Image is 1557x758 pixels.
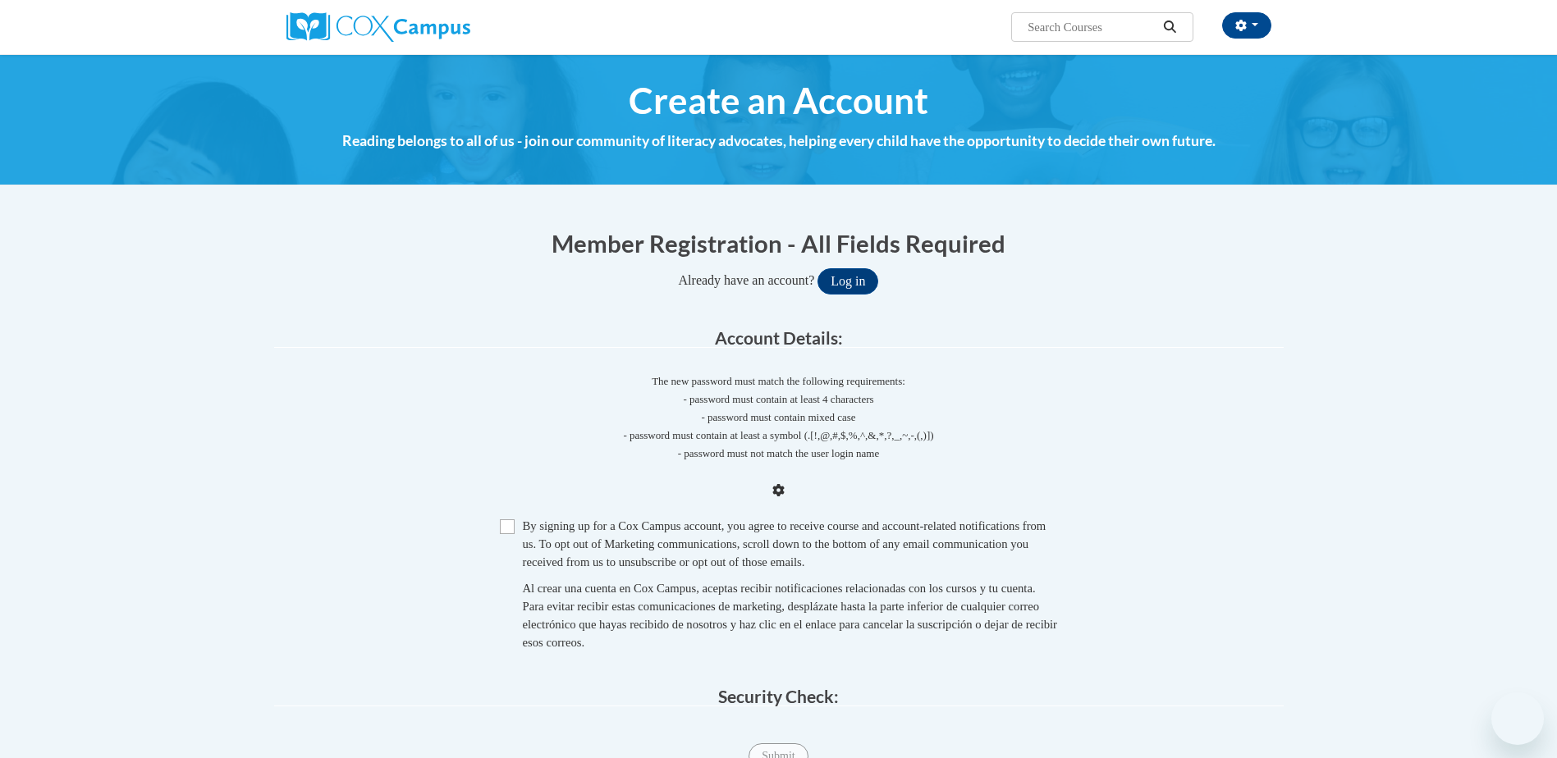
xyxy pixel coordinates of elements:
span: Account Details: [715,327,843,348]
h1: Member Registration - All Fields Required [274,226,1284,260]
iframe: Button to launch messaging window [1491,692,1544,745]
img: Cox Campus [286,12,470,42]
span: The new password must match the following requirements: [652,375,905,387]
h4: Reading belongs to all of us - join our community of literacy advocates, helping every child have... [274,130,1284,152]
button: Account Settings [1222,12,1271,39]
span: Security Check: [718,686,839,706]
span: By signing up for a Cox Campus account, you agree to receive course and account-related notificat... [523,519,1046,568]
button: Search [1157,17,1182,37]
span: Al crear una cuenta en Cox Campus, aceptas recibir notificaciones relacionadas con los cursos y t... [523,582,1057,649]
button: Log in [817,268,878,295]
input: Search Courses [1026,17,1157,37]
span: Create an Account [629,79,928,122]
span: - password must contain at least 4 characters - password must contain mixed case - password must ... [274,390,1284,463]
span: Already have an account? [679,273,815,287]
